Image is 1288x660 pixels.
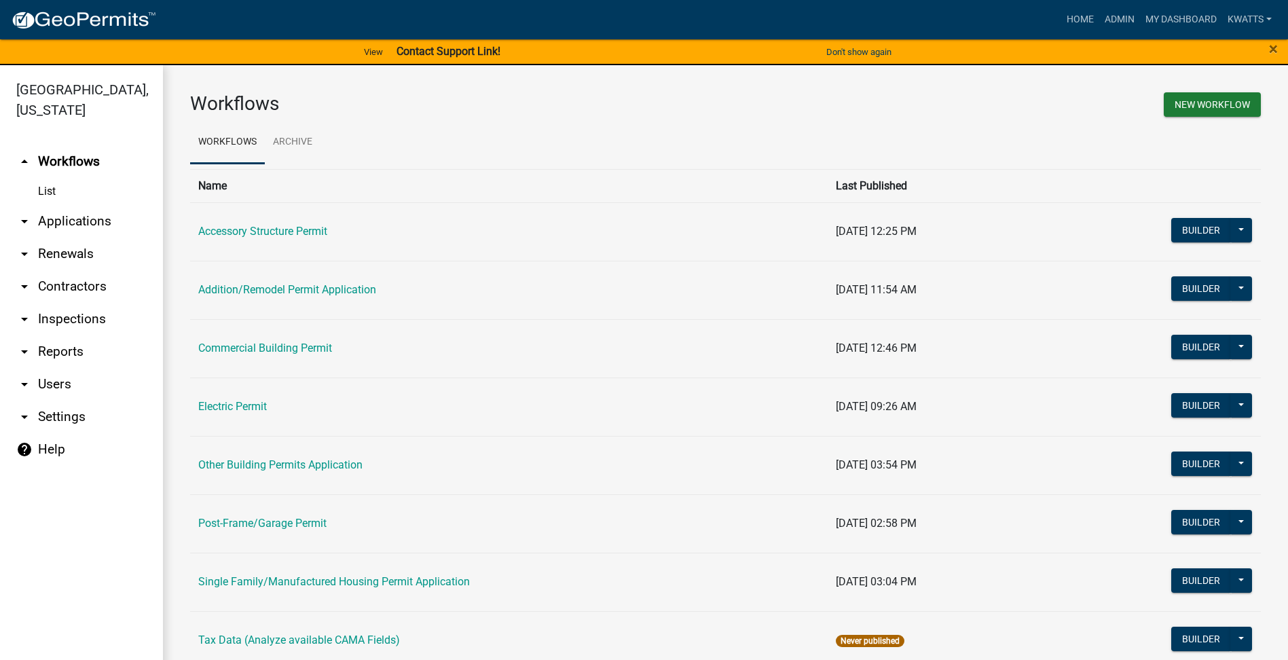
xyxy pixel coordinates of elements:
button: Builder [1171,276,1231,301]
span: [DATE] 03:54 PM [836,458,917,471]
span: [DATE] 12:46 PM [836,342,917,354]
h3: Workflows [190,92,716,115]
span: [DATE] 03:04 PM [836,575,917,588]
a: Addition/Remodel Permit Application [198,283,376,296]
th: Name [190,169,828,202]
button: Don't show again [821,41,897,63]
a: Other Building Permits Application [198,458,363,471]
a: Commercial Building Permit [198,342,332,354]
i: arrow_drop_down [16,246,33,262]
button: Close [1269,41,1278,57]
a: Archive [265,121,320,164]
a: Electric Permit [198,400,267,413]
a: Admin [1099,7,1140,33]
a: Single Family/Manufactured Housing Permit Application [198,575,470,588]
button: Builder [1171,218,1231,242]
i: arrow_drop_down [16,344,33,360]
span: × [1269,39,1278,58]
span: [DATE] 09:26 AM [836,400,917,413]
a: Home [1061,7,1099,33]
i: arrow_drop_down [16,213,33,230]
a: Accessory Structure Permit [198,225,327,238]
button: Builder [1171,627,1231,651]
a: My Dashboard [1140,7,1222,33]
i: arrow_drop_down [16,311,33,327]
th: Last Published [828,169,1043,202]
button: Builder [1171,335,1231,359]
i: arrow_drop_up [16,153,33,170]
i: arrow_drop_down [16,409,33,425]
i: arrow_drop_down [16,376,33,392]
a: Post-Frame/Garage Permit [198,517,327,530]
a: View [358,41,388,63]
i: arrow_drop_down [16,278,33,295]
span: [DATE] 12:25 PM [836,225,917,238]
strong: Contact Support Link! [397,45,500,58]
button: Builder [1171,393,1231,418]
button: Builder [1171,510,1231,534]
span: Never published [836,635,904,647]
a: Workflows [190,121,265,164]
button: New Workflow [1164,92,1261,117]
span: [DATE] 11:54 AM [836,283,917,296]
i: help [16,441,33,458]
button: Builder [1171,568,1231,593]
button: Builder [1171,452,1231,476]
span: [DATE] 02:58 PM [836,517,917,530]
a: Kwatts [1222,7,1277,33]
a: Tax Data (Analyze available CAMA Fields) [198,634,400,646]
